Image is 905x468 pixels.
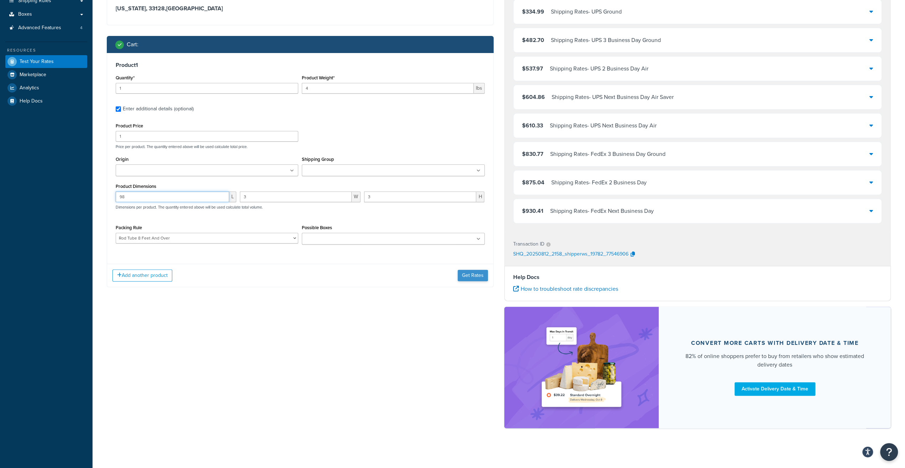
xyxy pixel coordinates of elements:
label: Product Dimensions [116,184,156,189]
li: Advanced Features [5,21,87,35]
div: Shipping Rates - FedEx 3 Business Day Ground [550,149,665,159]
span: H [476,191,484,202]
div: Shipping Rates - UPS Next Business Day Air Saver [552,92,674,102]
span: W [352,191,361,202]
a: Boxes [5,8,87,21]
span: Help Docs [20,98,43,104]
span: Marketplace [20,72,46,78]
div: Shipping Rates - UPS Next Business Day Air [550,121,657,131]
label: Origin [116,157,128,162]
h4: Help Docs [513,273,882,282]
input: 0.0 [116,83,298,94]
a: Marketplace [5,68,87,81]
span: L [229,191,236,202]
div: Shipping Rates - UPS 3 Business Day Ground [551,35,661,45]
div: Convert more carts with delivery date & time [691,340,859,347]
button: Get Rates [458,270,488,281]
div: Enter additional details (optional) [123,104,194,114]
div: Shipping Rates - FedEx Next Business Day [550,206,654,216]
h3: Product 1 [116,62,485,69]
p: Transaction ID [513,239,544,249]
h3: [US_STATE], 33128 , [GEOGRAPHIC_DATA] [116,5,485,12]
span: $604.86 [522,93,545,101]
span: 4 [80,25,83,31]
input: Enter additional details (optional) [116,106,121,112]
span: $830.77 [522,150,543,158]
div: Shipping Rates - UPS 2 Business Day Air [550,64,648,74]
label: Product Weight* [302,75,335,80]
span: $875.04 [522,178,544,186]
span: Analytics [20,85,39,91]
p: Price per product. The quantity entered above will be used calculate total price. [114,144,486,149]
label: Possible Boxes [302,225,332,230]
span: $334.99 [522,7,544,16]
a: Test Your Rates [5,55,87,68]
a: Help Docs [5,95,87,107]
h2: Cart : [127,41,138,48]
div: Shipping Rates - UPS Ground [551,7,622,17]
a: Advanced Features4 [5,21,87,35]
p: Dimensions per product. The quantity entered above will be used calculate total volume. [114,205,263,210]
span: $482.70 [522,36,544,44]
label: Quantity* [116,75,135,80]
p: SHQ_20250812_2158_shipperws_19782_77546906 [513,249,628,260]
div: Resources [5,47,87,53]
input: 0.00 [302,83,473,94]
a: Analytics [5,81,87,94]
span: $610.33 [522,121,543,130]
img: feature-image-ddt-36eae7f7280da8017bfb280eaccd9c446f90b1fe08728e4019434db127062ab4.png [537,317,626,417]
label: Packing Rule [116,225,142,230]
div: 82% of online shoppers prefer to buy from retailers who show estimated delivery dates [676,352,874,369]
a: How to troubleshoot rate discrepancies [513,285,618,293]
span: Test Your Rates [20,59,54,65]
label: Shipping Group [302,157,334,162]
label: Product Price [116,123,143,128]
span: $930.41 [522,207,543,215]
div: Shipping Rates - FedEx 2 Business Day [551,178,647,188]
span: $537.97 [522,64,543,73]
span: Advanced Features [18,25,61,31]
button: Open Resource Center [880,443,898,461]
span: Boxes [18,11,32,17]
span: lbs [474,83,485,94]
a: Activate Delivery Date & Time [735,382,815,396]
button: Add another product [112,269,172,282]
